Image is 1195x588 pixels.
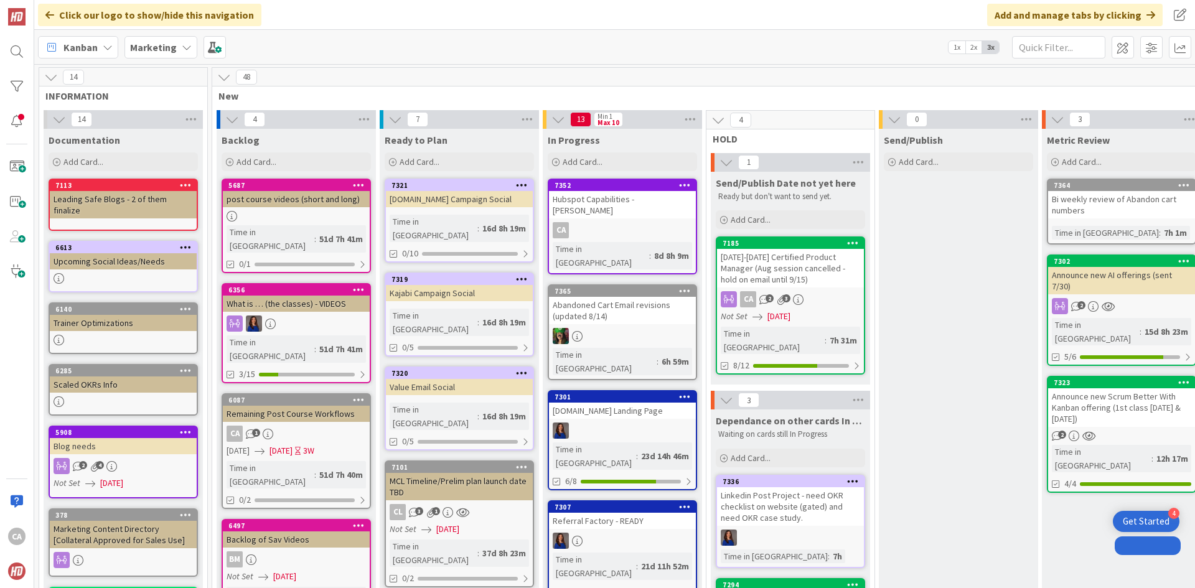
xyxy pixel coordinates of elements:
[767,310,790,323] span: [DATE]
[549,533,696,549] div: SL
[49,426,198,498] a: 5908Blog needsNot Set[DATE]
[386,180,533,207] div: 7321[DOMAIN_NAME] Campaign Social
[223,284,370,296] div: 6356
[563,156,602,167] span: Add Card...
[553,328,569,344] img: SL
[55,305,197,314] div: 6140
[391,275,533,284] div: 7319
[1161,226,1190,240] div: 7h 1m
[50,253,197,269] div: Upcoming Social Ideas/Needs
[237,156,276,167] span: Add Card...
[227,461,314,488] div: Time in [GEOGRAPHIC_DATA]
[549,286,696,324] div: 7365Abandoned Cart Email revisions (updated 8/14)
[50,304,197,331] div: 6140Trainer Optimizations
[96,461,104,469] span: 4
[50,521,197,548] div: Marketing Content Directory [Collateral Approved for Sales Use]
[49,302,198,354] a: 6140Trainer Optimizations
[548,134,600,146] span: In Progress
[222,134,260,146] span: Backlog
[223,520,370,548] div: 6497Backlog of Sav Videos
[718,192,863,202] p: Ready but don't want to send yet.
[721,549,828,563] div: Time in [GEOGRAPHIC_DATA]
[223,406,370,422] div: Remaining Post Course Workflows
[477,315,479,329] span: :
[721,327,825,354] div: Time in [GEOGRAPHIC_DATA]
[733,359,749,372] span: 8/12
[1048,377,1195,388] div: 7323
[63,156,103,167] span: Add Card...
[1069,112,1090,127] span: 3
[830,549,845,563] div: 7h
[239,493,251,506] span: 0/2
[390,215,477,242] div: Time in [GEOGRAPHIC_DATA]
[223,520,370,531] div: 6497
[597,119,619,126] div: Max 10
[100,477,123,490] span: [DATE]
[1113,511,1179,532] div: Open Get Started checklist, remaining modules: 4
[718,429,863,439] p: Waiting on cards still In Progress
[55,511,197,520] div: 378
[740,291,756,307] div: CA
[717,476,864,487] div: 7336
[716,177,856,189] span: Send/Publish Date not yet here
[223,180,370,191] div: 5687
[130,41,177,54] b: Marketing
[1052,226,1159,240] div: Time in [GEOGRAPHIC_DATA]
[716,475,865,568] a: 7336Linkedin Post Project - need OKR checklist on website (gated) and need OKR case study.SLTime ...
[1048,180,1195,218] div: 7364Bi weekly review of Abandon cart numbers
[1054,181,1195,190] div: 7364
[717,291,864,307] div: CA
[50,510,197,521] div: 378
[716,236,865,375] a: 7185[DATE]-[DATE] Certified Product Manager (Aug session cancelled - hold on email until 9/15)CAN...
[228,286,370,294] div: 6356
[1058,431,1066,439] span: 2
[55,181,197,190] div: 7113
[391,181,533,190] div: 7321
[949,41,965,54] span: 1x
[1141,325,1191,338] div: 15d 8h 23m
[549,222,696,238] div: CA
[717,238,864,249] div: 7185
[555,393,696,401] div: 7301
[1047,134,1110,146] span: Metric Review
[227,426,243,442] div: CA
[1048,256,1195,294] div: 7302Announce new AI offerings (sent 7/30)
[479,409,529,423] div: 16d 8h 19m
[402,435,414,448] span: 0/5
[55,366,197,375] div: 6285
[386,191,533,207] div: [DOMAIN_NAME] Campaign Social
[553,442,636,470] div: Time in [GEOGRAPHIC_DATA]
[385,179,534,263] a: 7321[DOMAIN_NAME] Campaign SocialTime in [GEOGRAPHIC_DATA]:16d 8h 19m0/10
[63,40,98,55] span: Kanban
[987,4,1163,26] div: Add and manage tabs by clicking
[55,243,197,252] div: 6613
[1064,477,1076,490] span: 4/4
[553,533,569,549] img: SL
[50,242,197,269] div: 6613Upcoming Social Ideas/Needs
[227,444,250,457] span: [DATE]
[239,368,255,381] span: 3/15
[713,133,859,145] span: HOLD
[721,530,737,546] img: SL
[1168,508,1179,519] div: 4
[717,238,864,287] div: 7185[DATE]-[DATE] Certified Product Manager (Aug session cancelled - hold on email until 9/15)
[63,70,84,85] span: 14
[549,286,696,297] div: 7365
[549,391,696,419] div: 7301[DOMAIN_NAME] Landing Page
[386,180,533,191] div: 7321
[716,414,865,427] span: Dependance on other cards In progress
[246,315,262,332] img: SL
[8,528,26,545] div: CA
[228,396,370,404] div: 6087
[548,390,697,490] a: 7301[DOMAIN_NAME] Landing PageSLTime in [GEOGRAPHIC_DATA]:23d 14h 46m6/8
[50,365,197,393] div: 6285Scaled OKRs Info
[8,8,26,26] img: Visit kanbanzone.com
[1048,388,1195,427] div: Announce new Scrum Better With Kanban offering (1st class [DATE] & [DATE])
[549,502,696,513] div: 7307
[386,274,533,285] div: 7319
[1064,350,1076,363] span: 5/6
[385,134,448,146] span: Ready to Plan
[50,315,197,331] div: Trainer Optimizations
[50,180,197,191] div: 7113
[651,249,692,263] div: 8d 8h 9m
